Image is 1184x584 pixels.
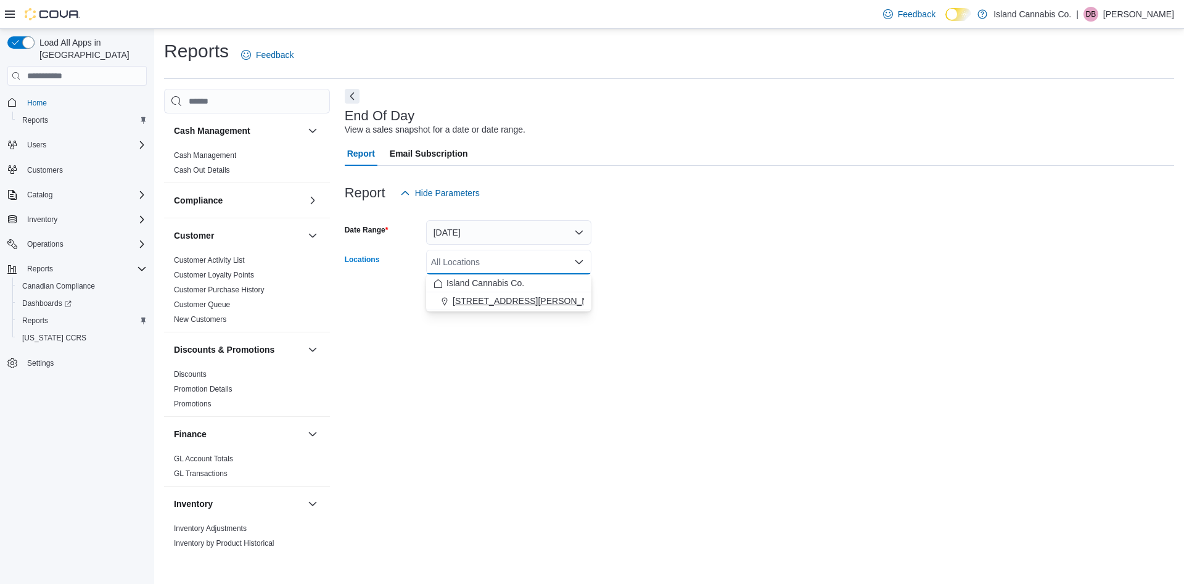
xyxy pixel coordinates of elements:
[305,123,320,138] button: Cash Management
[17,296,76,311] a: Dashboards
[2,260,152,278] button: Reports
[22,163,68,178] a: Customers
[164,148,330,183] div: Cash Management
[345,225,388,235] label: Date Range
[236,43,298,67] a: Feedback
[415,187,480,199] span: Hide Parameters
[256,49,294,61] span: Feedback
[17,296,147,311] span: Dashboards
[22,138,147,152] span: Users
[446,277,524,289] span: Island Cannabis Co.
[174,454,233,463] a: GL Account Totals
[35,36,147,61] span: Load All Apps in [GEOGRAPHIC_DATA]
[17,279,147,294] span: Canadian Compliance
[22,115,48,125] span: Reports
[174,400,212,408] a: Promotions
[2,93,152,111] button: Home
[2,354,152,372] button: Settings
[305,496,320,511] button: Inventory
[345,255,380,265] label: Locations
[22,356,59,371] a: Settings
[426,274,591,310] div: Choose from the following options
[12,312,152,329] button: Reports
[345,123,525,136] div: View a sales snapshot for a date or date range.
[174,194,303,207] button: Compliance
[174,399,212,409] span: Promotions
[17,331,147,345] span: Washington CCRS
[12,112,152,129] button: Reports
[2,236,152,253] button: Operations
[453,295,609,307] span: [STREET_ADDRESS][PERSON_NAME]
[12,278,152,295] button: Canadian Compliance
[2,136,152,154] button: Users
[174,428,207,440] h3: Finance
[27,239,64,249] span: Operations
[12,295,152,312] a: Dashboards
[22,94,147,110] span: Home
[898,8,935,20] span: Feedback
[174,370,207,379] a: Discounts
[345,186,385,200] h3: Report
[174,270,254,280] span: Customer Loyalty Points
[305,342,320,357] button: Discounts & Promotions
[574,257,584,267] button: Close list of options
[174,165,230,175] span: Cash Out Details
[345,89,360,104] button: Next
[174,300,230,310] span: Customer Queue
[174,498,303,510] button: Inventory
[426,274,591,292] button: Island Cannabis Co.
[27,215,57,224] span: Inventory
[174,194,223,207] h3: Compliance
[174,343,274,356] h3: Discounts & Promotions
[2,186,152,204] button: Catalog
[27,358,54,368] span: Settings
[174,454,233,464] span: GL Account Totals
[174,271,254,279] a: Customer Loyalty Points
[22,261,58,276] button: Reports
[174,285,265,295] span: Customer Purchase History
[22,187,57,202] button: Catalog
[878,2,940,27] a: Feedback
[174,539,274,548] a: Inventory by Product Historical
[174,524,247,533] a: Inventory Adjustments
[17,113,147,128] span: Reports
[22,333,86,343] span: [US_STATE] CCRS
[22,96,52,110] a: Home
[22,237,68,252] button: Operations
[390,141,468,166] span: Email Subscription
[164,253,330,332] div: Customer
[164,39,229,64] h1: Reports
[305,193,320,208] button: Compliance
[426,220,591,245] button: [DATE]
[174,256,245,265] a: Customer Activity List
[2,211,152,228] button: Inventory
[1086,7,1096,22] span: db
[174,125,303,137] button: Cash Management
[174,166,230,175] a: Cash Out Details
[345,109,415,123] h3: End Of Day
[305,228,320,243] button: Customer
[17,113,53,128] a: Reports
[27,98,47,108] span: Home
[174,315,226,324] a: New Customers
[17,279,100,294] a: Canadian Compliance
[25,8,80,20] img: Cova
[1103,7,1174,22] p: [PERSON_NAME]
[22,237,147,252] span: Operations
[27,165,63,175] span: Customers
[22,261,147,276] span: Reports
[174,150,236,160] span: Cash Management
[426,292,591,310] button: [STREET_ADDRESS][PERSON_NAME]
[12,329,152,347] button: [US_STATE] CCRS
[7,88,147,404] nav: Complex example
[1076,7,1079,22] p: |
[174,428,303,440] button: Finance
[174,498,213,510] h3: Inventory
[164,451,330,486] div: Finance
[174,469,228,479] span: GL Transactions
[174,229,303,242] button: Customer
